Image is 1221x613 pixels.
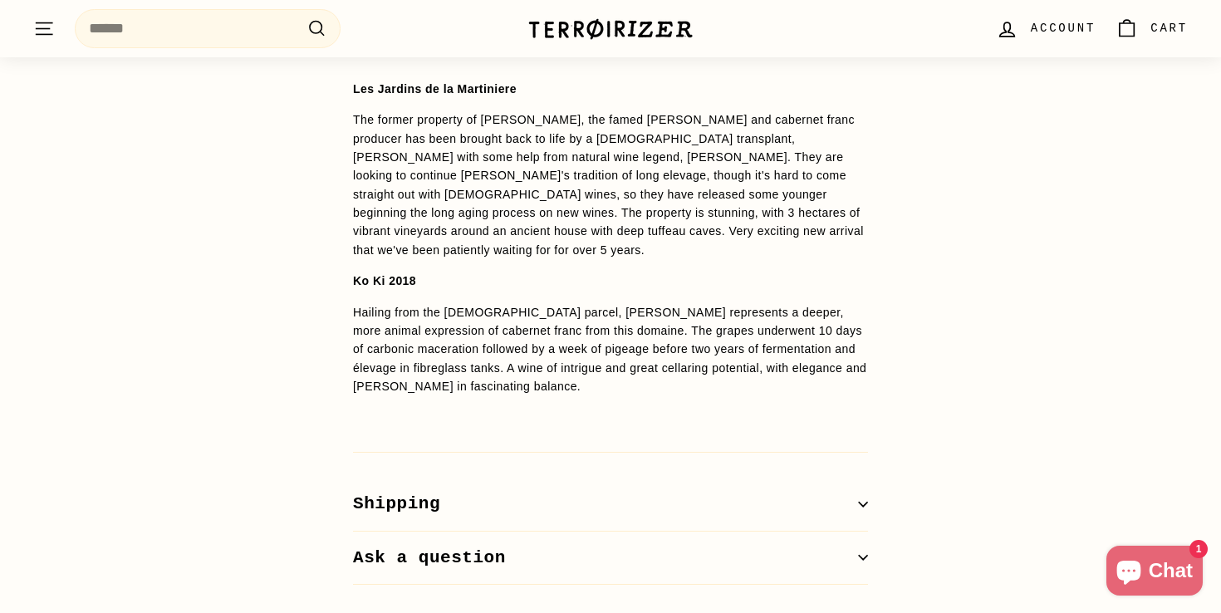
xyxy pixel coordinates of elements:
inbox-online-store-chat: Shopify online store chat [1101,546,1208,600]
span: The former property of [PERSON_NAME], the famed [PERSON_NAME] and cabernet franc producer has bee... [353,113,864,257]
span: Cart [1150,19,1188,37]
span: Les Jardins de la Martiniere [353,82,517,96]
button: Shipping [353,478,868,532]
a: Account [986,4,1106,53]
span: Ko Ki 2018 [353,274,416,287]
button: Ask a question [353,532,868,586]
span: Account [1031,19,1096,37]
p: Hailing from the [DEMOGRAPHIC_DATA] parcel, [PERSON_NAME] represents a deeper, more animal expres... [353,303,868,396]
a: Cart [1106,4,1198,53]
